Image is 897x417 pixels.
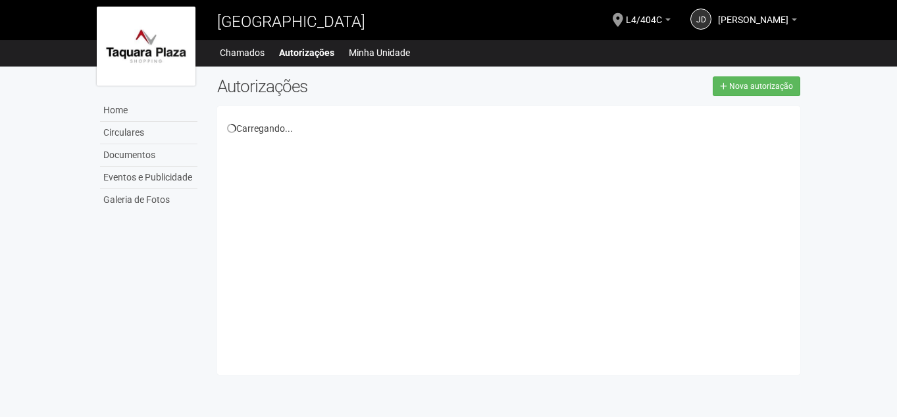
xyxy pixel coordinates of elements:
[227,123,791,134] div: Carregando...
[220,43,265,62] a: Chamados
[729,82,793,91] span: Nova autorização
[100,144,197,167] a: Documentos
[713,76,800,96] a: Nova autorização
[217,76,499,96] h2: Autorizações
[718,2,788,25] span: juliana de souza inocencio
[279,43,334,62] a: Autorizações
[626,16,671,27] a: L4/404C
[690,9,711,30] a: jd
[100,99,197,122] a: Home
[718,16,797,27] a: [PERSON_NAME]
[217,13,365,31] span: [GEOGRAPHIC_DATA]
[349,43,410,62] a: Minha Unidade
[97,7,195,86] img: logo.jpg
[626,2,662,25] span: L4/404C
[100,167,197,189] a: Eventos e Publicidade
[100,122,197,144] a: Circulares
[100,189,197,211] a: Galeria de Fotos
